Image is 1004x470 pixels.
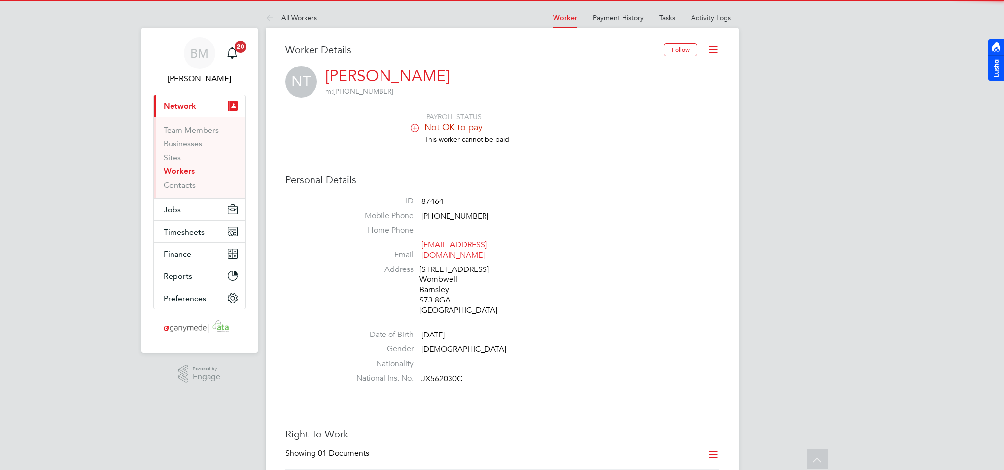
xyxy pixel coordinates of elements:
a: Go to home page [153,319,246,335]
a: Team Members [164,125,219,134]
span: PAYROLL STATUS [426,112,482,121]
a: Worker [553,14,577,22]
span: Jobs [164,205,181,214]
h3: Worker Details [285,43,664,56]
a: Powered byEngage [178,365,220,383]
a: All Workers [266,13,317,22]
button: Finance [154,243,245,265]
span: [PHONE_NUMBER] [325,87,393,96]
button: Jobs [154,199,245,220]
label: Home Phone [345,225,414,235]
label: Date of Birth [345,330,414,340]
label: Mobile Phone [345,211,414,221]
div: Showing [285,448,371,459]
h3: Personal Details [285,173,719,186]
span: [PHONE_NUMBER] [421,211,488,221]
span: JX562030C [421,374,462,384]
span: BM [190,47,208,60]
span: Engage [193,373,220,381]
span: Preferences [164,294,206,303]
span: 87464 [421,197,444,206]
span: [DEMOGRAPHIC_DATA] [421,345,506,355]
a: BM[PERSON_NAME] [153,37,246,85]
label: ID [345,196,414,206]
a: Sites [164,153,181,162]
button: Follow [664,43,697,56]
a: Payment History [593,13,644,22]
span: Not OK to pay [424,121,483,133]
span: 01 Documents [318,448,369,458]
h3: Right To Work [285,428,719,440]
img: ganymedesolutions-logo-retina.png [161,319,238,335]
span: This worker cannot be paid [424,135,509,144]
a: Businesses [164,139,202,148]
span: 20 [235,41,246,53]
div: Network [154,117,245,198]
span: Reports [164,271,192,281]
a: Activity Logs [691,13,731,22]
span: Network [164,101,196,111]
span: Finance [164,249,191,259]
label: Email [345,250,414,260]
button: Preferences [154,287,245,309]
span: m: [325,87,333,96]
span: NT [285,66,317,98]
a: [PERSON_NAME] [325,67,450,86]
a: Tasks [659,13,675,22]
span: Brad Minns [153,73,246,85]
label: National Ins. No. [345,373,414,384]
span: Timesheets [164,227,205,236]
label: Nationality [345,359,414,369]
label: Gender [345,344,414,354]
button: Network [154,95,245,117]
div: [STREET_ADDRESS] Wombwell Barnsley S73 8GA [GEOGRAPHIC_DATA] [419,265,513,316]
a: [EMAIL_ADDRESS][DOMAIN_NAME] [421,240,487,260]
a: Contacts [164,180,196,190]
nav: Main navigation [141,28,258,353]
button: Reports [154,265,245,287]
button: Timesheets [154,221,245,242]
label: Address [345,265,414,275]
a: 20 [222,37,242,69]
span: [DATE] [421,330,445,340]
span: Powered by [193,365,220,373]
a: Workers [164,167,195,176]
